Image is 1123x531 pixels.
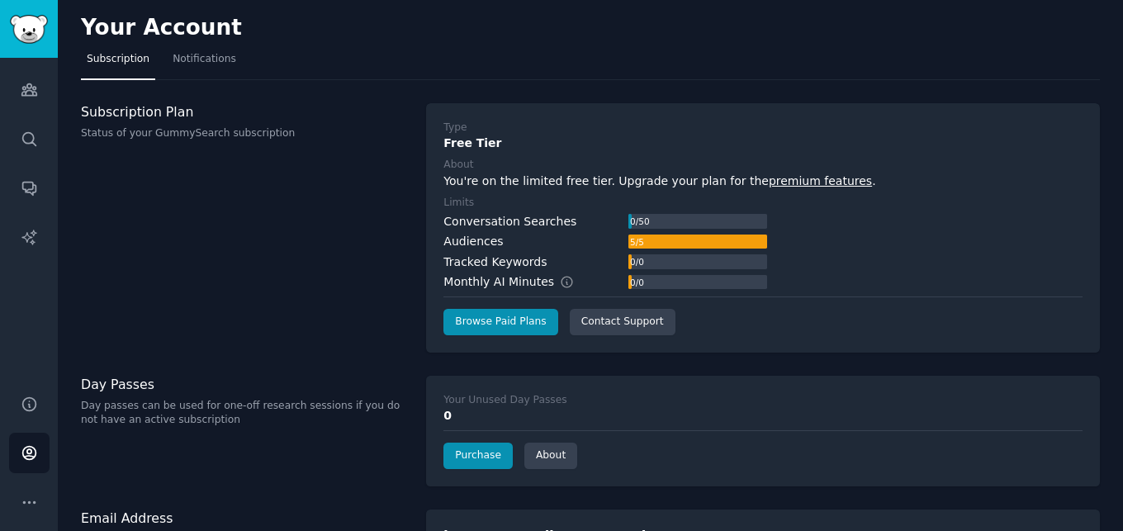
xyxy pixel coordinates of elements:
[443,443,513,469] a: Purchase
[167,46,242,80] a: Notifications
[628,275,645,290] div: 0 / 0
[81,126,409,141] p: Status of your GummySearch subscription
[769,174,872,187] a: premium features
[524,443,577,469] a: About
[443,213,576,230] div: Conversation Searches
[87,52,149,67] span: Subscription
[443,407,1083,424] div: 0
[81,376,409,393] h3: Day Passes
[443,233,503,250] div: Audiences
[443,254,547,271] div: Tracked Keywords
[10,15,48,44] img: GummySearch logo
[81,103,409,121] h3: Subscription Plan
[628,235,645,249] div: 5 / 5
[443,196,474,211] div: Limits
[81,510,409,527] h3: Email Address
[443,309,557,335] a: Browse Paid Plans
[628,254,645,269] div: 0 / 0
[443,273,591,291] div: Monthly AI Minutes
[443,121,467,135] div: Type
[570,309,675,335] a: Contact Support
[443,135,1083,152] div: Free Tier
[443,393,566,408] div: Your Unused Day Passes
[81,46,155,80] a: Subscription
[628,214,651,229] div: 0 / 50
[81,399,409,428] p: Day passes can be used for one-off research sessions if you do not have an active subscription
[443,173,1083,190] div: You're on the limited free tier. Upgrade your plan for the .
[443,158,473,173] div: About
[81,15,242,41] h2: Your Account
[173,52,236,67] span: Notifications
